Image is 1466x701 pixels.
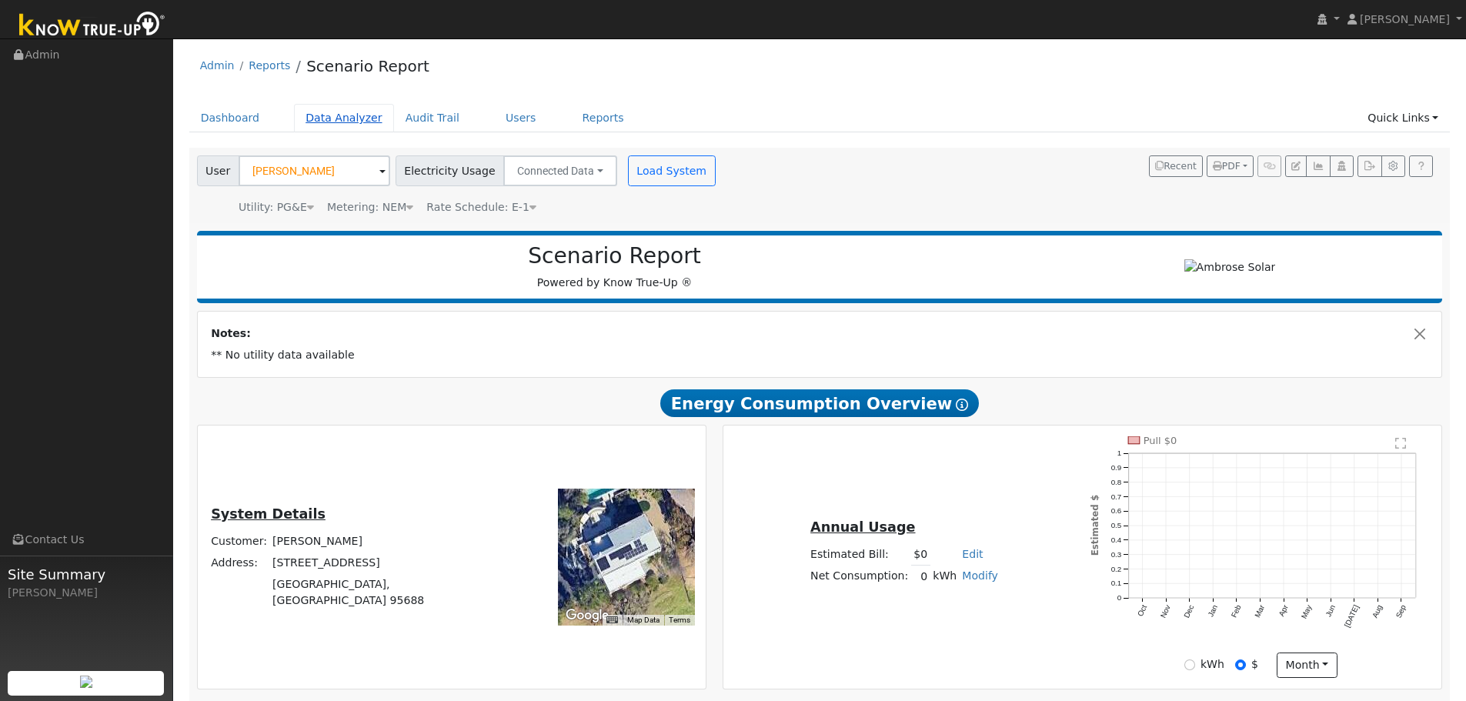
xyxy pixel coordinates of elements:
button: Map Data [627,615,660,626]
input: kWh [1184,659,1195,670]
td: Customer: [209,530,270,552]
span: User [197,155,239,186]
span: Alias: None [426,201,536,213]
text: [DATE] [1343,603,1361,629]
a: Audit Trail [394,104,471,132]
button: month [1277,653,1337,679]
span: [PERSON_NAME] [1360,13,1450,25]
text: Estimated $ [1090,495,1100,556]
text:  [1395,437,1406,449]
text: 0.2 [1111,565,1122,573]
span: Energy Consumption Overview [660,389,979,417]
input: $ [1235,659,1246,670]
span: PDF [1213,161,1241,172]
a: Reports [249,59,290,72]
text: Nov [1159,604,1172,620]
h2: Scenario Report [212,243,1017,269]
a: Help Link [1409,155,1433,177]
text: 0.8 [1111,478,1122,486]
label: kWh [1201,656,1224,673]
a: Users [494,104,548,132]
td: ** No utility data available [209,345,1431,366]
a: Quick Links [1356,104,1450,132]
text: Feb [1230,603,1243,619]
i: Show Help [956,399,968,411]
text: Mar [1253,603,1266,619]
button: Multi-Series Graph [1306,155,1330,177]
div: Powered by Know True-Up ® [205,243,1025,291]
a: Open this area in Google Maps (opens a new window) [562,606,613,626]
td: Address: [209,552,270,573]
td: kWh [930,566,960,588]
span: Electricity Usage [396,155,504,186]
button: Recent [1149,155,1203,177]
u: System Details [211,506,326,522]
div: Utility: PG&E [239,199,314,215]
button: Load System [628,155,716,186]
button: Edit User [1285,155,1307,177]
a: Edit [962,548,983,560]
img: Ambrose Solar [1184,259,1276,275]
text: Jan [1207,604,1220,619]
button: Settings [1381,155,1405,177]
u: Annual Usage [810,519,915,535]
text: 0.9 [1111,463,1122,472]
button: Login As [1330,155,1354,177]
button: Keyboard shortcuts [606,615,617,626]
text: Sep [1394,603,1408,619]
button: Export Interval Data [1357,155,1381,177]
text: May [1300,604,1314,621]
label: $ [1251,656,1258,673]
text: Pull $0 [1144,435,1177,446]
button: Close [1412,325,1428,342]
input: Select a User [239,155,390,186]
div: [PERSON_NAME] [8,585,165,601]
text: Jun [1324,604,1337,619]
text: Oct [1136,603,1149,618]
text: 0.1 [1111,579,1122,588]
td: [GEOGRAPHIC_DATA], [GEOGRAPHIC_DATA] 95688 [270,573,486,611]
button: Connected Data [503,155,617,186]
a: Data Analyzer [294,104,394,132]
div: Metering: NEM [327,199,413,215]
td: $0 [911,543,930,566]
text: Dec [1182,604,1195,620]
text: 0.5 [1111,522,1122,530]
strong: Notes: [211,327,251,339]
text: Aug [1371,604,1384,619]
a: Terms (opens in new tab) [669,616,690,624]
td: Net Consumption: [808,566,911,588]
text: 1 [1117,449,1121,458]
td: Estimated Bill: [808,543,911,566]
a: Modify [962,569,998,582]
a: Admin [200,59,235,72]
a: Dashboard [189,104,272,132]
td: [PERSON_NAME] [270,530,486,552]
text: Apr [1277,603,1291,618]
text: 0.6 [1111,507,1122,516]
button: PDF [1207,155,1254,177]
text: 0 [1117,594,1122,603]
td: 0 [911,566,930,588]
text: 0.4 [1111,536,1122,544]
td: [STREET_ADDRESS] [270,552,486,573]
span: Site Summary [8,564,165,585]
a: Reports [571,104,636,132]
img: Google [562,606,613,626]
text: 0.3 [1111,550,1122,559]
img: Know True-Up [12,8,173,43]
text: 0.7 [1111,492,1122,501]
img: retrieve [80,676,92,688]
a: Scenario Report [306,57,429,75]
